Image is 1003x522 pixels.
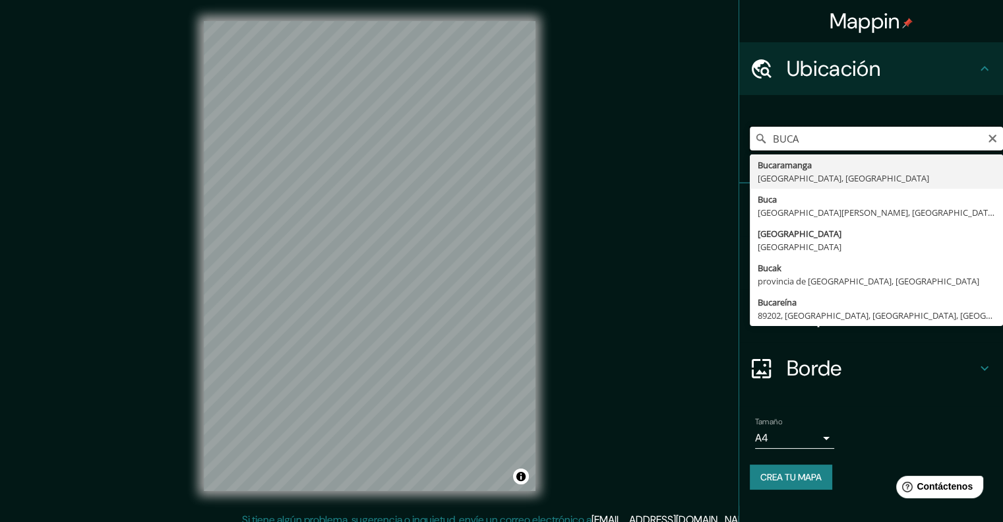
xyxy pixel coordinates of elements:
div: Disposición [739,289,1003,342]
font: Ubicación [787,55,880,82]
div: Estilo [739,236,1003,289]
button: Crea tu mapa [750,465,832,490]
font: Crea tu mapa [760,471,822,483]
font: Borde [787,354,842,382]
font: [GEOGRAPHIC_DATA], [GEOGRAPHIC_DATA] [758,172,929,184]
canvas: Mapa [204,21,535,491]
font: A4 [755,431,768,445]
font: [GEOGRAPHIC_DATA] [758,228,841,240]
div: A4 [755,428,834,449]
button: Claro [987,131,998,144]
font: Bucaramanga [758,159,812,171]
font: provincia de [GEOGRAPHIC_DATA], [GEOGRAPHIC_DATA] [758,275,979,287]
div: Borde [739,342,1003,395]
font: Buca [758,193,777,205]
font: [GEOGRAPHIC_DATA] [758,241,841,253]
input: Elige tu ciudad o zona [750,127,1003,150]
button: Activar o desactivar atribución [513,469,529,484]
div: Patas [739,183,1003,236]
font: Bucak [758,262,781,274]
font: Tamaño [755,416,782,427]
div: Ubicación [739,42,1003,95]
font: [GEOGRAPHIC_DATA][PERSON_NAME], [GEOGRAPHIC_DATA] [758,207,996,218]
iframe: Lanzador de widgets de ayuda [886,471,988,507]
img: pin-icon.png [902,18,913,28]
font: Mappin [830,7,900,35]
font: Bucareína [758,296,797,308]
